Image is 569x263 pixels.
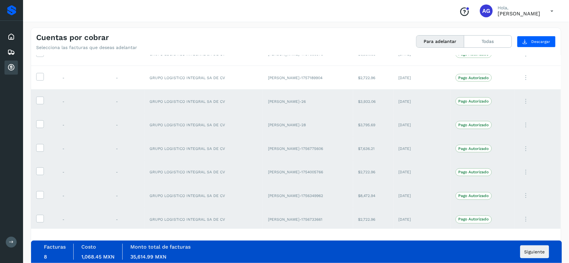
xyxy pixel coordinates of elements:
[353,184,394,208] td: $8,472.94
[263,184,353,208] td: [PERSON_NAME]-1756349962
[111,160,144,184] td: -
[111,137,144,160] td: -
[498,11,541,17] p: ALVARO GUZMAN GUZMAN
[394,113,451,137] td: [DATE]
[57,113,111,137] td: -
[111,184,144,208] td: -
[111,66,144,90] td: -
[111,113,144,137] td: -
[459,99,489,103] p: Pago Autorizado
[130,244,191,250] label: Monto total de facturas
[57,66,111,90] td: -
[353,160,394,184] td: $2,722.96
[353,113,394,137] td: $3,795.69
[144,113,263,137] td: GRUPO LOGISTICO INTEGRAL SA DE CV
[81,244,96,250] label: Costo
[4,45,18,59] div: Embarques
[144,208,263,232] td: GRUPO LOGISTICO INTEGRAL SA DE CV
[57,90,111,113] td: -
[144,137,263,160] td: GRUPO LOGISTICO INTEGRAL SA DE CV
[4,61,18,75] div: Cuentas por cobrar
[459,194,489,198] p: Pago Autorizado
[144,184,263,208] td: GRUPO LOGISTICO INTEGRAL SA DE CV
[44,244,66,250] label: Facturas
[353,208,394,232] td: $2,722.96
[498,5,541,11] p: Hola,
[417,36,464,47] button: Para adelantar
[524,250,545,254] span: Siguiente
[36,33,109,42] h4: Cuentas por cobrar
[263,208,353,232] td: [PERSON_NAME]-1756733661
[459,123,489,127] p: Pago Autorizado
[44,254,47,260] span: 8
[36,45,137,50] p: Selecciona las facturas que deseas adelantar
[57,160,111,184] td: -
[394,66,451,90] td: [DATE]
[81,254,115,260] span: 1,068.45 MXN
[111,90,144,113] td: -
[459,76,489,80] p: Pago Autorizado
[464,36,512,47] button: Todas
[4,30,18,44] div: Inicio
[459,170,489,175] p: Pago Autorizado
[263,160,353,184] td: [PERSON_NAME]-1754005766
[57,137,111,160] td: -
[394,137,451,160] td: [DATE]
[517,36,556,47] button: Descargar
[353,66,394,90] td: $2,722.96
[394,208,451,232] td: [DATE]
[111,208,144,232] td: -
[394,160,451,184] td: [DATE]
[144,66,263,90] td: GRUPO LOGISTICO INTEGRAL SA DE CV
[263,137,353,160] td: [PERSON_NAME]-1756775606
[394,90,451,113] td: [DATE]
[459,146,489,151] p: Pago Autorizado
[144,90,263,113] td: GRUPO LOGISTICO INTEGRAL SA DE CV
[130,254,167,260] span: 35,614.99 MXN
[532,39,550,45] span: Descargar
[353,137,394,160] td: $7,636.21
[57,184,111,208] td: -
[459,217,489,222] p: Pago Autorizado
[57,208,111,232] td: -
[263,66,353,90] td: [PERSON_NAME]-1757189904
[263,90,353,113] td: [PERSON_NAME]-26
[520,245,549,258] button: Siguiente
[144,160,263,184] td: GRUPO LOGISTICO INTEGRAL SA DE CV
[353,90,394,113] td: $3,932.06
[394,184,451,208] td: [DATE]
[263,113,353,137] td: [PERSON_NAME]-28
